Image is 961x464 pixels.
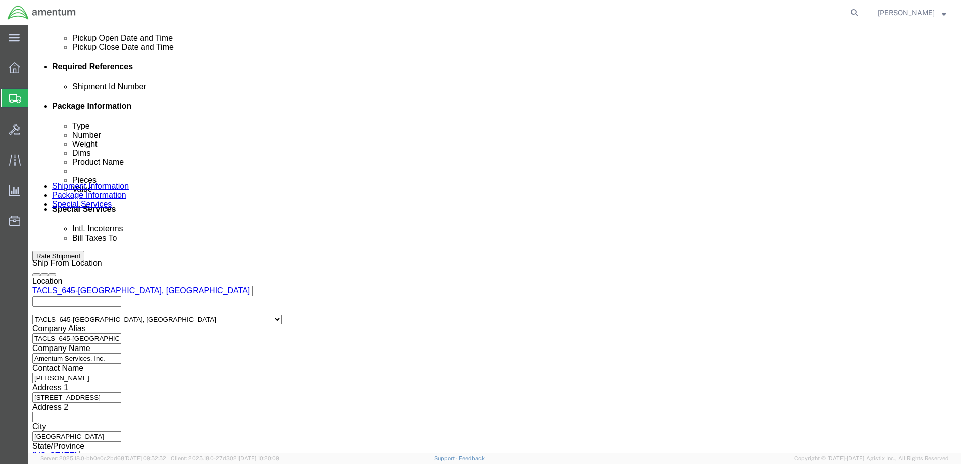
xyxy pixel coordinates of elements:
[794,454,949,463] span: Copyright © [DATE]-[DATE] Agistix Inc., All Rights Reserved
[434,455,459,461] a: Support
[877,7,947,19] button: [PERSON_NAME]
[124,455,166,461] span: [DATE] 09:52:52
[171,455,279,461] span: Client: 2025.18.0-27d3021
[239,455,279,461] span: [DATE] 10:20:09
[878,7,935,18] span: Gary Reed
[7,5,76,20] img: logo
[28,25,961,453] iframe: FS Legacy Container
[40,455,166,461] span: Server: 2025.18.0-bb0e0c2bd68
[459,455,485,461] a: Feedback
